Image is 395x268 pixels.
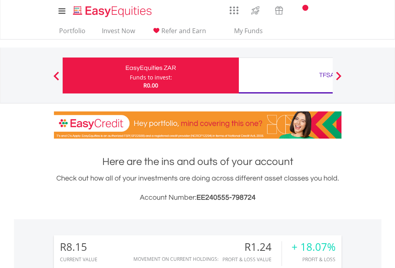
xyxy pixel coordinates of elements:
a: Refer and Earn [148,27,209,39]
button: Previous [48,75,64,83]
div: Profit & Loss [292,257,335,262]
div: R1.24 [222,241,282,253]
div: Check out how all of your investments are doing across different asset classes you hold. [54,173,341,203]
span: R0.00 [143,81,158,89]
h3: Account Number: [54,192,341,203]
button: Next [331,75,347,83]
span: EE240555-798724 [197,194,256,201]
div: EasyEquities ZAR [67,62,234,73]
div: Movement on Current Holdings: [133,256,218,262]
a: AppsGrid [224,2,244,15]
span: My Funds [222,26,275,36]
div: R8.15 [60,241,97,253]
img: grid-menu-icon.svg [230,6,238,15]
div: Funds to invest: [130,73,172,81]
div: + 18.07% [292,241,335,253]
img: thrive-v2.svg [249,4,262,17]
a: FAQ's and Support [311,2,331,18]
div: CURRENT VALUE [60,257,97,262]
a: Vouchers [267,2,291,17]
a: Home page [70,2,155,18]
h1: Here are the ins and outs of your account [54,155,341,169]
a: Invest Now [99,27,138,39]
div: Profit & Loss Value [222,257,282,262]
img: vouchers-v2.svg [272,4,286,17]
img: EasyEquities_Logo.png [71,5,155,18]
a: My Profile [331,2,352,20]
span: Refer and Earn [161,26,206,35]
img: EasyCredit Promotion Banner [54,111,341,139]
a: Notifications [291,2,311,18]
a: Portfolio [56,27,89,39]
